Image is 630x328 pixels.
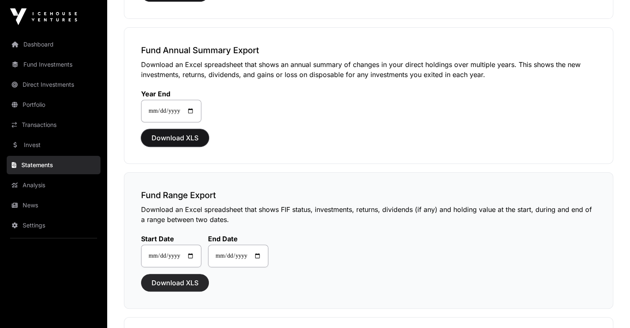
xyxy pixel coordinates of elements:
[588,288,630,328] iframe: Chat Widget
[10,8,77,25] img: Icehouse Ventures Logo
[141,90,201,98] label: Year End
[7,96,100,114] a: Portfolio
[7,176,100,194] a: Analysis
[7,156,100,174] a: Statements
[7,55,100,74] a: Fund Investments
[141,235,201,243] label: Start Date
[141,189,596,201] h3: Fund Range Export
[141,274,209,292] button: Download XLS
[141,59,596,80] p: Download an Excel spreadsheet that shows an annual summary of changes in your direct holdings ove...
[7,116,100,134] a: Transactions
[141,44,596,56] h3: Fund Annual Summary Export
[141,204,596,225] p: Download an Excel spreadsheet that shows FIF status, investments, returns, dividends (if any) and...
[7,136,100,154] a: Invest
[7,35,100,54] a: Dashboard
[208,235,268,243] label: End Date
[141,129,209,147] button: Download XLS
[7,216,100,235] a: Settings
[7,196,100,214] a: News
[7,75,100,94] a: Direct Investments
[152,133,198,143] span: Download XLS
[152,278,198,288] span: Download XLS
